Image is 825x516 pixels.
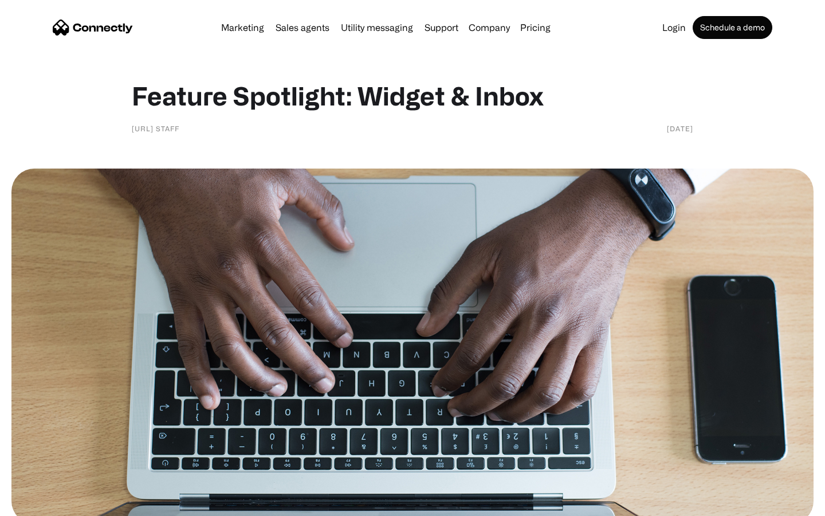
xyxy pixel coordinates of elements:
a: Sales agents [271,23,334,32]
a: Schedule a demo [693,16,772,39]
a: Marketing [217,23,269,32]
div: [URL] staff [132,123,179,134]
a: home [53,19,133,36]
a: Login [658,23,690,32]
h1: Feature Spotlight: Widget & Inbox [132,80,693,111]
a: Pricing [516,23,555,32]
a: Support [420,23,463,32]
div: Company [465,19,513,36]
div: [DATE] [667,123,693,134]
ul: Language list [23,496,69,512]
div: Company [469,19,510,36]
a: Utility messaging [336,23,418,32]
aside: Language selected: English [11,496,69,512]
